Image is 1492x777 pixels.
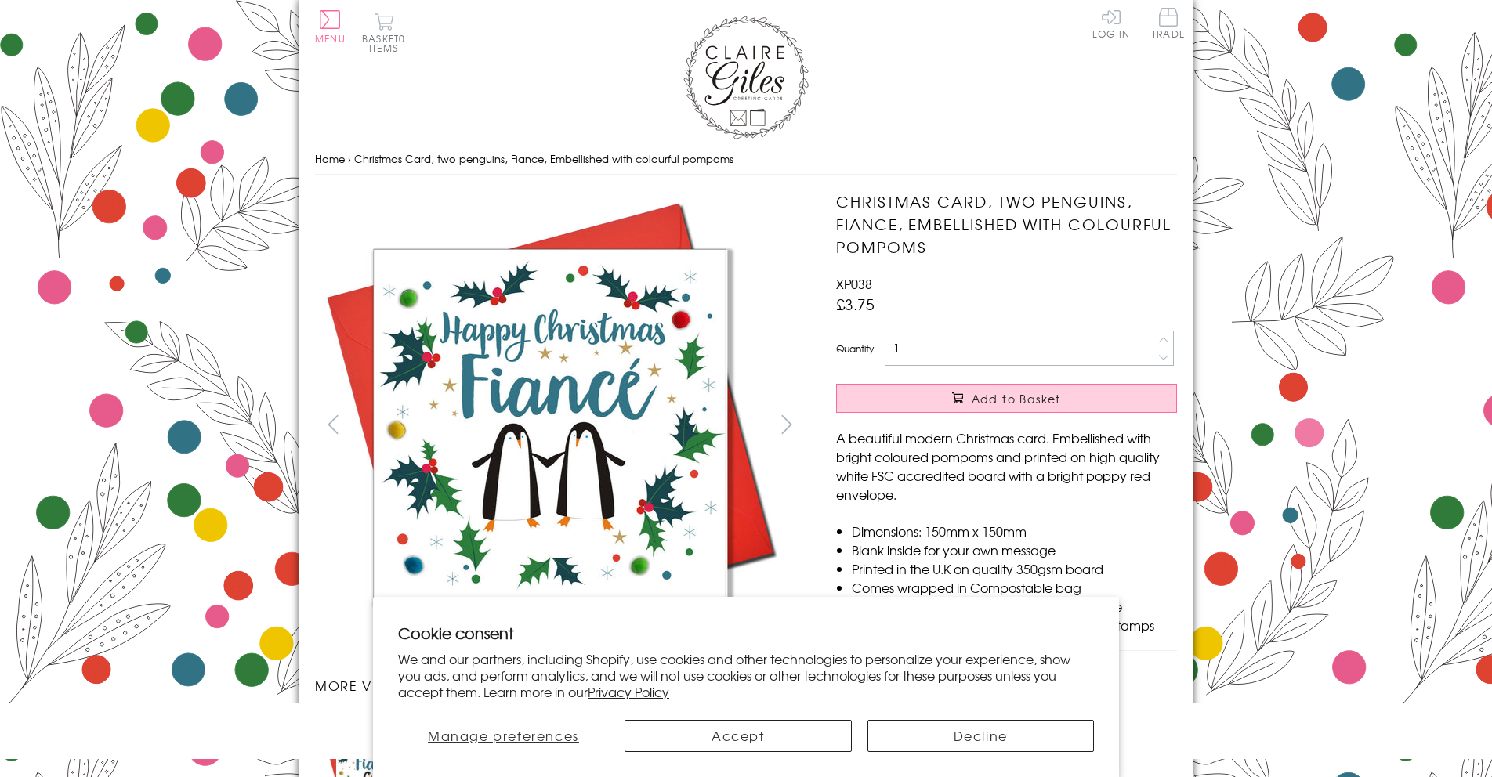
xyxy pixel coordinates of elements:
li: Dimensions: 150mm x 150mm [852,522,1177,540]
button: Accept [625,720,852,752]
button: Menu [315,10,346,43]
button: Manage preferences [398,720,609,752]
button: prev [315,407,350,442]
button: Add to Basket [836,384,1177,413]
li: Printed in the U.K on quality 350gsm board [852,559,1177,578]
span: Christmas Card, two penguins, Fiance, Embellished with colourful pompoms [354,151,733,166]
img: Christmas Card, two penguins, Fiance, Embellished with colourful pompoms [805,190,1275,659]
span: 0 items [369,31,405,55]
span: £3.75 [836,293,875,315]
p: We and our partners, including Shopify, use cookies and other technologies to personalize your ex... [398,651,1094,699]
a: Privacy Policy [588,682,669,701]
span: Menu [315,31,346,45]
button: Decline [867,720,1095,752]
span: XP038 [836,274,872,293]
nav: breadcrumbs [315,143,1177,175]
img: Claire Giles Greetings Cards [683,16,809,139]
li: Comes wrapped in Compostable bag [852,578,1177,597]
span: Manage preferences [428,726,579,745]
button: Basket0 items [362,13,405,52]
label: Quantity [836,342,874,356]
a: Trade [1152,8,1185,42]
h3: More views [315,676,805,695]
h1: Christmas Card, two penguins, Fiance, Embellished with colourful pompoms [836,190,1177,258]
button: next [770,407,805,442]
a: Log In [1092,8,1130,38]
p: A beautiful modern Christmas card. Embellished with bright coloured pompoms and printed on high q... [836,428,1177,504]
span: › [348,151,351,166]
img: Christmas Card, two penguins, Fiance, Embellished with colourful pompoms [315,190,785,660]
a: Home [315,151,345,166]
span: Trade [1152,8,1185,38]
span: Add to Basket [972,391,1061,407]
h2: Cookie consent [398,622,1094,644]
li: Blank inside for your own message [852,540,1177,559]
